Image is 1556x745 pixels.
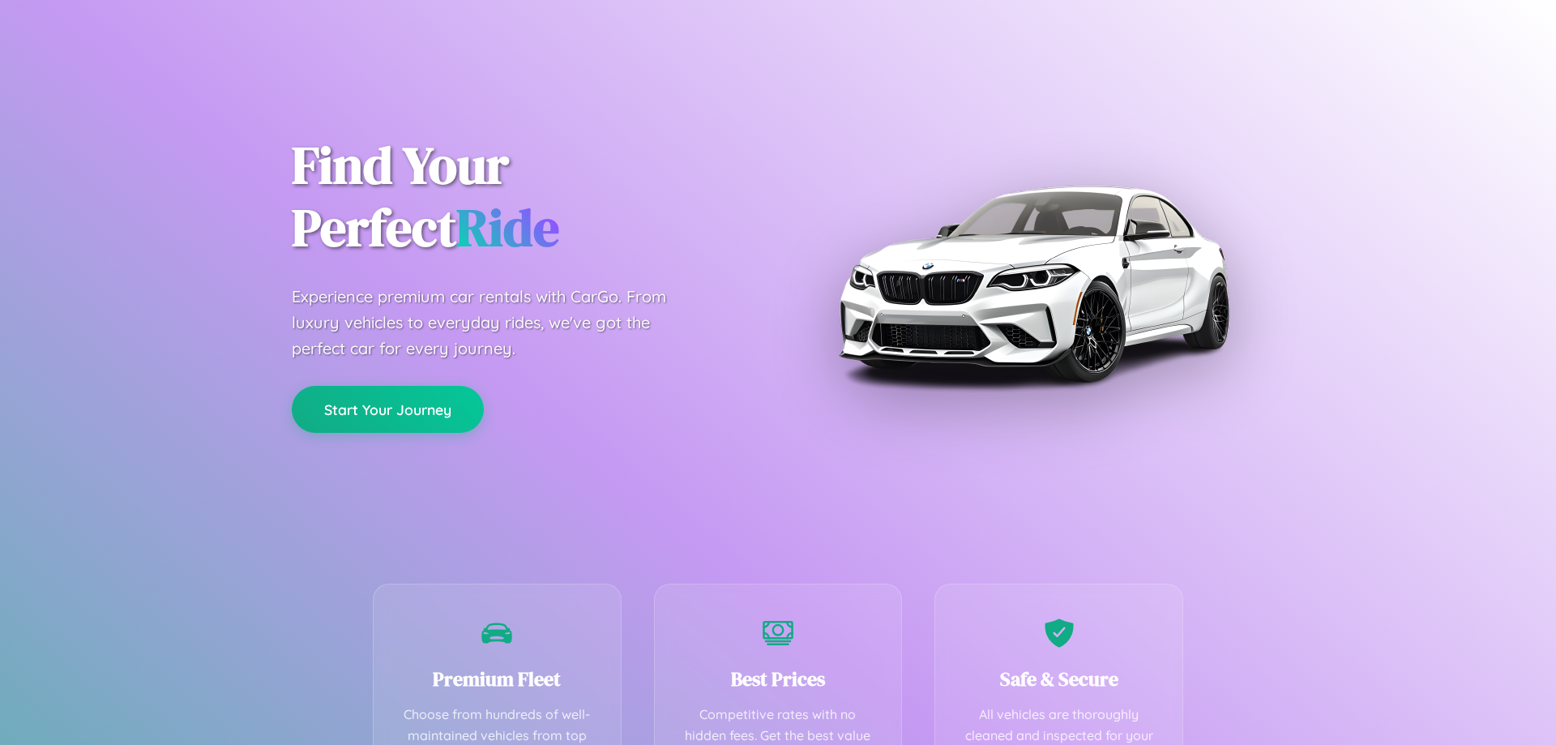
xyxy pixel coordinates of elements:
[679,666,878,692] h3: Best Prices
[960,666,1158,692] h3: Safe & Secure
[398,666,596,692] h3: Premium Fleet
[831,81,1236,486] img: Premium BMW car rental vehicle
[292,135,754,259] h1: Find Your Perfect
[456,192,559,263] span: Ride
[292,284,697,362] p: Experience premium car rentals with CarGo. From luxury vehicles to everyday rides, we've got the ...
[292,386,484,433] button: Start Your Journey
